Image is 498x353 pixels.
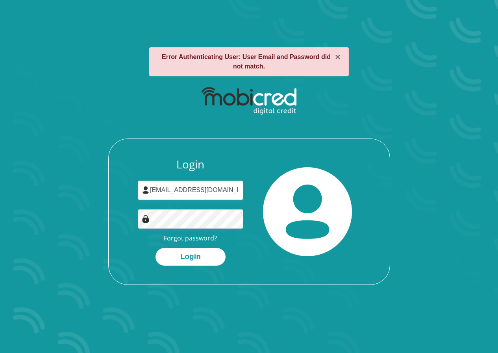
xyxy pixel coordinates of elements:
img: Image [142,215,150,223]
strong: Error Authenticating User: User Email and Password did not match. [162,54,331,70]
input: Username [138,181,243,200]
a: Forgot password? [164,234,217,242]
img: user-icon image [142,186,150,194]
h3: Login [138,158,243,171]
button: × [335,52,341,62]
button: Login [156,248,226,266]
img: mobicred logo [202,87,296,115]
